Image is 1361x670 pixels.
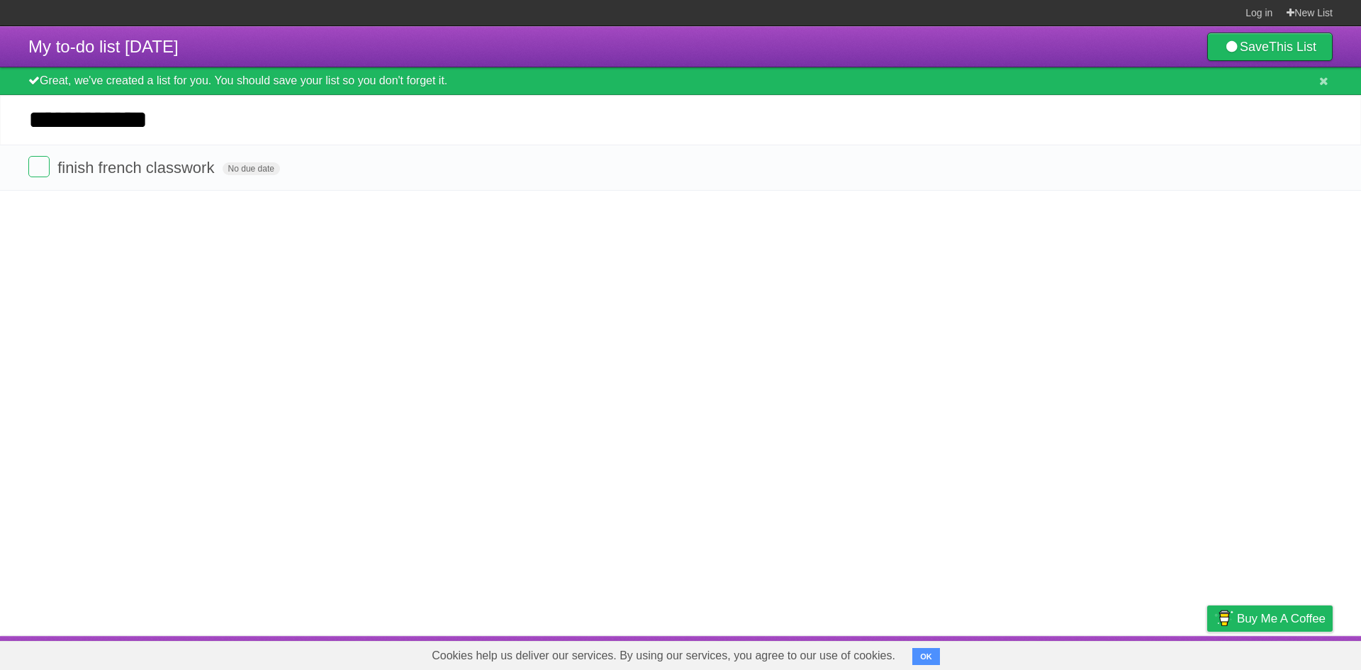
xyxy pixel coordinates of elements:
img: Buy me a coffee [1214,606,1233,630]
label: Done [28,156,50,177]
a: Developers [1065,640,1123,666]
span: finish french classwork [57,159,218,177]
span: Buy me a coffee [1237,606,1326,631]
span: Cookies help us deliver our services. By using our services, you agree to our use of cookies. [418,642,909,670]
a: Suggest a feature [1243,640,1333,666]
a: Terms [1141,640,1172,666]
a: Buy me a coffee [1207,605,1333,632]
a: SaveThis List [1207,33,1333,61]
button: OK [912,648,940,665]
a: Privacy [1189,640,1226,666]
span: No due date [223,162,280,175]
b: This List [1269,40,1316,54]
a: About [1019,640,1048,666]
span: My to-do list [DATE] [28,37,179,56]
